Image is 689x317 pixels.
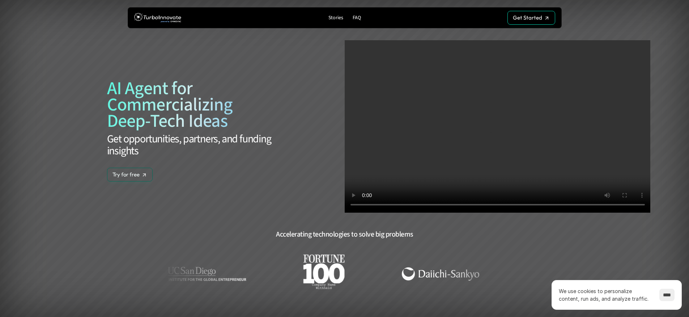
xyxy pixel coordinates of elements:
p: FAQ [353,15,361,21]
p: Stories [328,15,343,21]
a: Get Started [507,11,555,25]
a: Stories [326,13,346,23]
img: TurboInnovate Logo [134,11,181,25]
p: We use cookies to personalize content, run ads, and analyze traffic. [559,287,652,303]
a: FAQ [350,13,364,23]
p: Get Started [513,14,542,21]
